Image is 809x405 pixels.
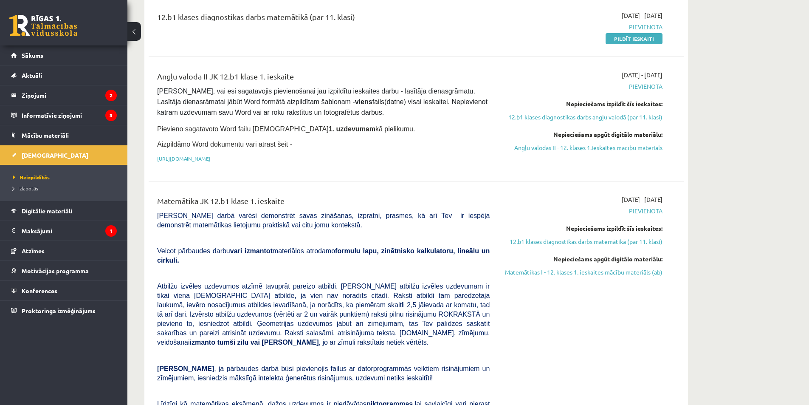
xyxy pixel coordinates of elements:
span: Aizpildāmo Word dokumentu vari atrast šeit - [157,141,292,148]
span: Sākums [22,51,43,59]
span: Motivācijas programma [22,267,89,275]
b: formulu lapu, zinātnisko kalkulatoru, lineālu un cirkuli. [157,247,490,264]
a: Motivācijas programma [11,261,117,280]
span: [PERSON_NAME] darbā varēsi demonstrēt savas zināšanas, izpratni, prasmes, kā arī Tev ir iespēja d... [157,212,490,229]
span: Mācību materiāli [22,131,69,139]
div: Matemātika JK 12.b1 klase 1. ieskaite [157,195,490,211]
a: Rīgas 1. Tālmācības vidusskola [9,15,77,36]
i: 1 [105,225,117,237]
a: 12.b1 klases diagnostikas darbs matemātikā (par 11. klasi) [502,237,662,246]
span: Atbilžu izvēles uzdevumos atzīmē tavuprāt pareizo atbildi. [PERSON_NAME] atbilžu izvēles uzdevuma... [157,283,490,346]
a: Izlabotās [13,184,119,192]
div: Nepieciešams apgūt digitālo materiālu: [502,130,662,139]
span: [DATE] - [DATE] [622,11,662,20]
a: [URL][DOMAIN_NAME] [157,155,210,162]
div: Angļu valoda II JK 12.b1 klase 1. ieskaite [157,71,490,86]
a: Maksājumi1 [11,221,117,241]
a: Digitālie materiāli [11,201,117,221]
legend: Ziņojumi [22,85,117,105]
legend: Maksājumi [22,221,117,241]
div: Nepieciešams izpildīt šīs ieskaites: [502,99,662,108]
span: [PERSON_NAME] [157,365,214,372]
div: Nepieciešams izpildīt šīs ieskaites: [502,224,662,233]
span: [DEMOGRAPHIC_DATA] [22,151,88,159]
div: 12.b1 klases diagnostikas darbs matemātikā (par 11. klasi) [157,11,490,27]
b: vari izmantot [230,247,273,255]
div: Nepieciešams apgūt digitālo materiālu: [502,255,662,263]
i: 3 [105,110,117,121]
a: Neizpildītās [13,173,119,181]
span: Digitālie materiāli [22,207,72,215]
span: [DATE] - [DATE] [622,195,662,204]
span: Pievieno sagatavoto Word failu [DEMOGRAPHIC_DATA] kā pielikumu. [157,125,415,133]
a: Angļu valodas II - 12. klases 1.ieskaites mācību materiāls [502,143,662,152]
span: Atzīmes [22,247,45,255]
span: Konferences [22,287,57,295]
a: Proktoringa izmēģinājums [11,301,117,320]
span: Veicot pārbaudes darbu materiālos atrodamo [157,247,490,264]
span: , ja pārbaudes darbā būsi pievienojis failus ar datorprogrammās veiktiem risinājumiem un zīmējumi... [157,365,490,382]
a: Atzīmes [11,241,117,261]
legend: Informatīvie ziņojumi [22,105,117,125]
span: Aktuāli [22,71,42,79]
a: [DEMOGRAPHIC_DATA] [11,145,117,165]
strong: 1. uzdevumam [329,125,375,133]
b: izmanto [190,339,215,346]
span: Neizpildītās [13,174,50,181]
a: 12.b1 klases diagnostikas darbs angļu valodā (par 11. klasi) [502,113,662,122]
a: Matemātikas I - 12. klases 1. ieskaites mācību materiāls (ab) [502,268,662,277]
span: Pievienota [502,23,662,31]
span: [PERSON_NAME], vai esi sagatavojis pievienošanai jau izpildītu ieskaites darbu - lasītāja dienasg... [157,88,489,116]
span: Proktoringa izmēģinājums [22,307,96,314]
a: Konferences [11,281,117,300]
i: 2 [105,90,117,101]
span: Pievienota [502,82,662,91]
span: [DATE] - [DATE] [622,71,662,79]
span: Izlabotās [13,185,38,192]
b: tumši zilu vai [PERSON_NAME] [217,339,319,346]
a: Pildīt ieskaiti [606,33,662,44]
a: Ziņojumi2 [11,85,117,105]
strong: viens [355,98,372,105]
a: Mācību materiāli [11,125,117,145]
a: Informatīvie ziņojumi3 [11,105,117,125]
a: Sākums [11,45,117,65]
span: Pievienota [502,207,662,215]
a: Aktuāli [11,65,117,85]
